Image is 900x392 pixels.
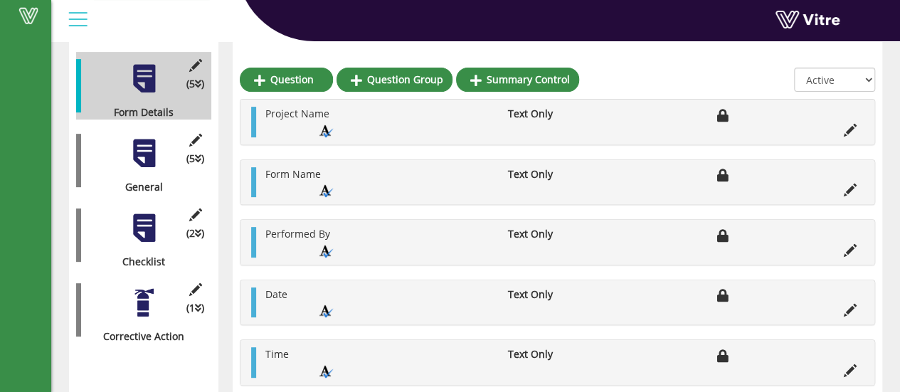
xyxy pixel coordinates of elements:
li: Text Only [500,167,591,181]
li: Text Only [500,107,591,121]
span: (5 ) [186,77,204,91]
li: Text Only [500,287,591,302]
a: Question Group [337,68,452,92]
div: Checklist [76,255,201,269]
a: Question [240,68,333,92]
span: Date [265,287,287,301]
div: Corrective Action [76,329,201,344]
span: Performed By [265,227,330,240]
span: Project Name [265,107,329,120]
span: Time [265,347,289,361]
span: (2 ) [186,226,204,240]
a: Summary Control [456,68,579,92]
div: Form Details [76,105,201,120]
div: General [76,180,201,194]
span: Form Name [265,167,321,181]
li: Text Only [500,227,591,241]
span: (5 ) [186,152,204,166]
li: Text Only [500,347,591,361]
span: (1 ) [186,301,204,315]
